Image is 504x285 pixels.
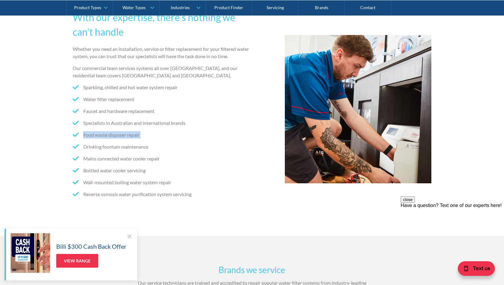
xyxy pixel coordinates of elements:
h3: Brands we service [133,263,371,276]
li: Drinking fountain maintenance [73,143,250,150]
iframe: podium webchat widget bubble [443,255,504,285]
div: Product Types [74,5,101,10]
a: View Range [56,254,98,268]
div: Industries [171,5,190,10]
iframe: podium webchat widget prompt [401,196,504,262]
li: Faucet and hardware replacement [73,107,250,115]
li: Water filter replacement [73,96,250,103]
p: Whether you need an installation, service or filter replacement for your filtered water system, y... [73,45,250,60]
li: Sparkling, chilled and hot water system repair [73,84,250,91]
p: Our commercial team services systems all over [GEOGRAPHIC_DATA], and our residential team covers ... [73,65,250,79]
li: Mains connected water cooler repair [73,155,250,162]
h5: Billi $300 Cash Back Offer [56,242,126,251]
li: Bottled water cooler servicing [73,167,250,174]
li: Food waste disposer repair [73,131,250,139]
li: Specialists in Australian and international brands [73,119,250,127]
div: Water Types [123,5,146,10]
img: Billi $300 Cash Back Offer [11,233,50,273]
h2: With our expertise, there’s nothing we can’t handle [73,10,250,39]
li: Wall-mounted boiling water system repair [73,179,250,186]
li: Reverse osmosis water purification system servicing [73,191,250,198]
